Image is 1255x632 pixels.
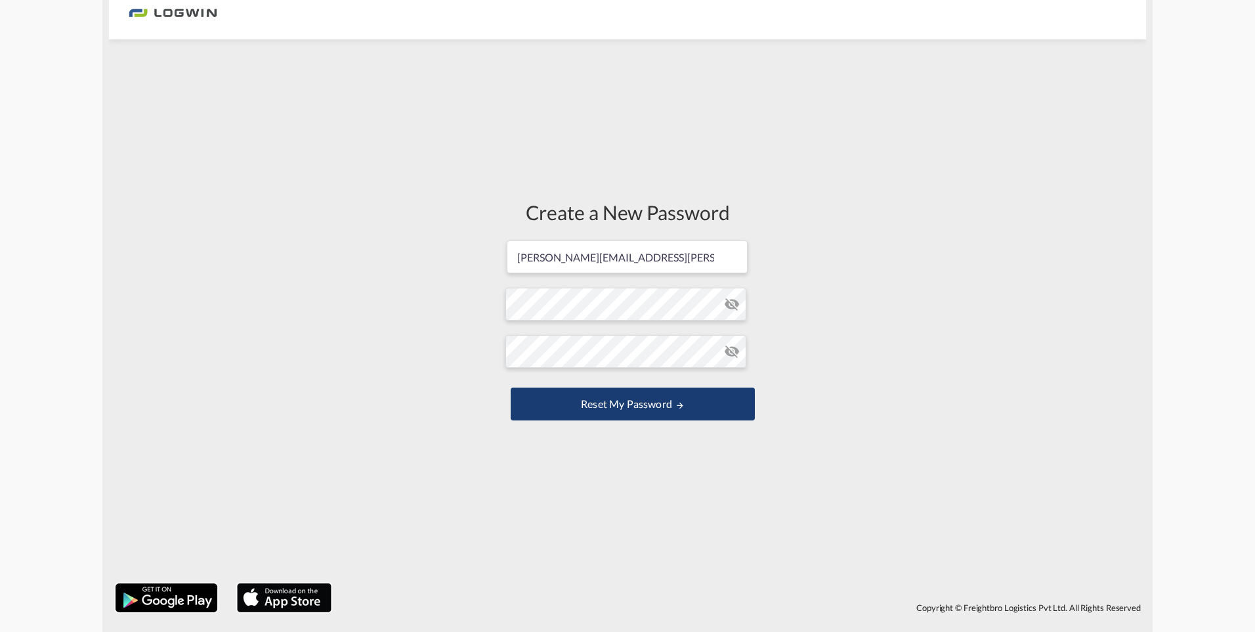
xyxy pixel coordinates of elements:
button: UPDATE MY PASSWORD [511,388,755,420]
img: apple.png [236,582,333,614]
div: Copyright © Freightbro Logistics Pvt Ltd. All Rights Reserved [338,597,1146,619]
md-icon: icon-eye-off [724,296,740,312]
div: Create a New Password [505,198,750,226]
md-icon: icon-eye-off [724,344,740,359]
img: google.png [114,582,219,614]
input: Email address [507,240,748,273]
